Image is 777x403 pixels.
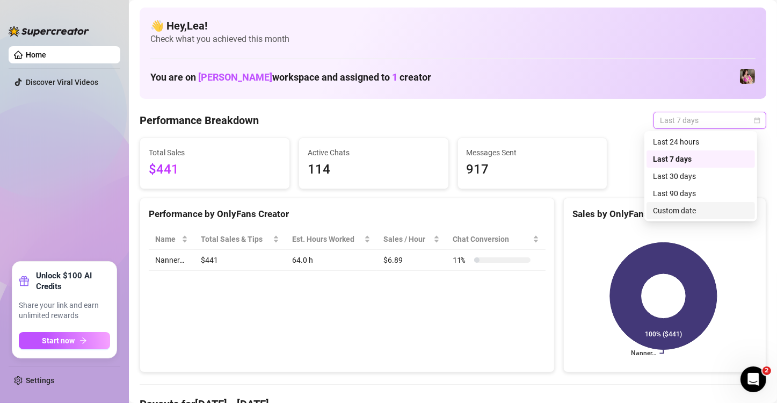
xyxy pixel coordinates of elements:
h4: Performance Breakdown [140,113,259,128]
div: Last 30 days [647,168,755,185]
a: Settings [26,376,54,385]
span: [PERSON_NAME] [198,71,272,83]
th: Name [149,229,194,250]
td: Nanner… [149,250,194,271]
a: Home [26,51,46,59]
span: gift [19,276,30,286]
span: 2 [763,366,771,375]
strong: Unlock $100 AI Credits [36,270,110,292]
span: Chat Conversion [453,233,531,245]
iframe: Intercom live chat [740,366,766,392]
div: Last 24 hours [647,133,755,150]
div: Last 7 days [653,153,749,165]
span: 11 % [453,254,470,266]
span: Active Chats [308,147,440,159]
span: calendar [754,117,760,124]
button: Start nowarrow-right [19,332,110,349]
span: Total Sales [149,147,281,159]
div: Sales by OnlyFans Creator [572,207,757,221]
span: Start now [42,336,75,345]
h4: 👋 Hey, Lea ! [150,18,756,33]
div: Performance by OnlyFans Creator [149,207,546,221]
span: Sales / Hour [383,233,431,245]
div: Last 24 hours [653,136,749,148]
div: Last 7 days [647,150,755,168]
span: Check what you achieved this month [150,33,756,45]
span: 114 [308,160,440,180]
text: Nanner… [631,350,656,357]
img: Nanner [740,69,755,84]
span: 917 [467,160,599,180]
th: Total Sales & Tips [194,229,285,250]
img: logo-BBDzfeDw.svg [9,26,89,37]
span: $441 [149,160,281,180]
a: Discover Viral Videos [26,78,98,87]
span: Total Sales & Tips [201,233,270,245]
div: Last 30 days [653,170,749,182]
span: arrow-right [79,337,87,344]
td: $6.89 [377,250,446,271]
span: Messages Sent [467,147,599,159]
div: Last 90 days [647,185,755,202]
td: $441 [194,250,285,271]
div: Custom date [653,205,749,217]
td: 64.0 h [286,250,377,271]
th: Sales / Hour [377,229,446,250]
span: 1 [392,71,397,83]
h1: You are on workspace and assigned to creator [150,71,431,83]
span: Share your link and earn unlimited rewards [19,300,110,321]
span: Last 7 days [660,112,760,128]
div: Custom date [647,202,755,219]
div: Est. Hours Worked [292,233,362,245]
div: Last 90 days [653,188,749,199]
span: Name [155,233,179,245]
th: Chat Conversion [446,229,546,250]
